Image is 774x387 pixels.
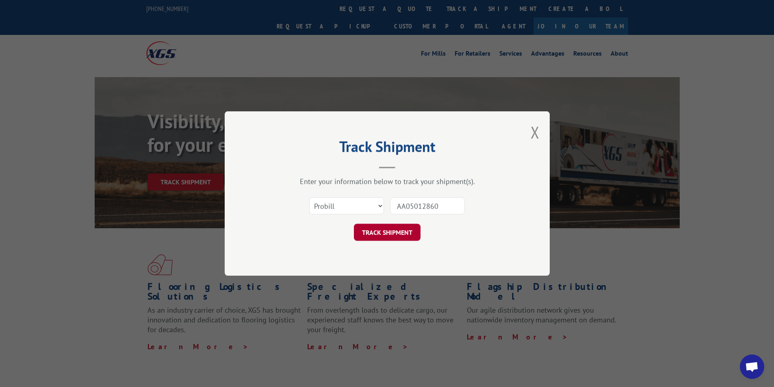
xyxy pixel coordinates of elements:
[265,177,509,186] div: Enter your information below to track your shipment(s).
[265,141,509,156] h2: Track Shipment
[390,197,465,214] input: Number(s)
[740,355,764,379] div: Open chat
[354,224,421,241] button: TRACK SHIPMENT
[531,121,540,143] button: Close modal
